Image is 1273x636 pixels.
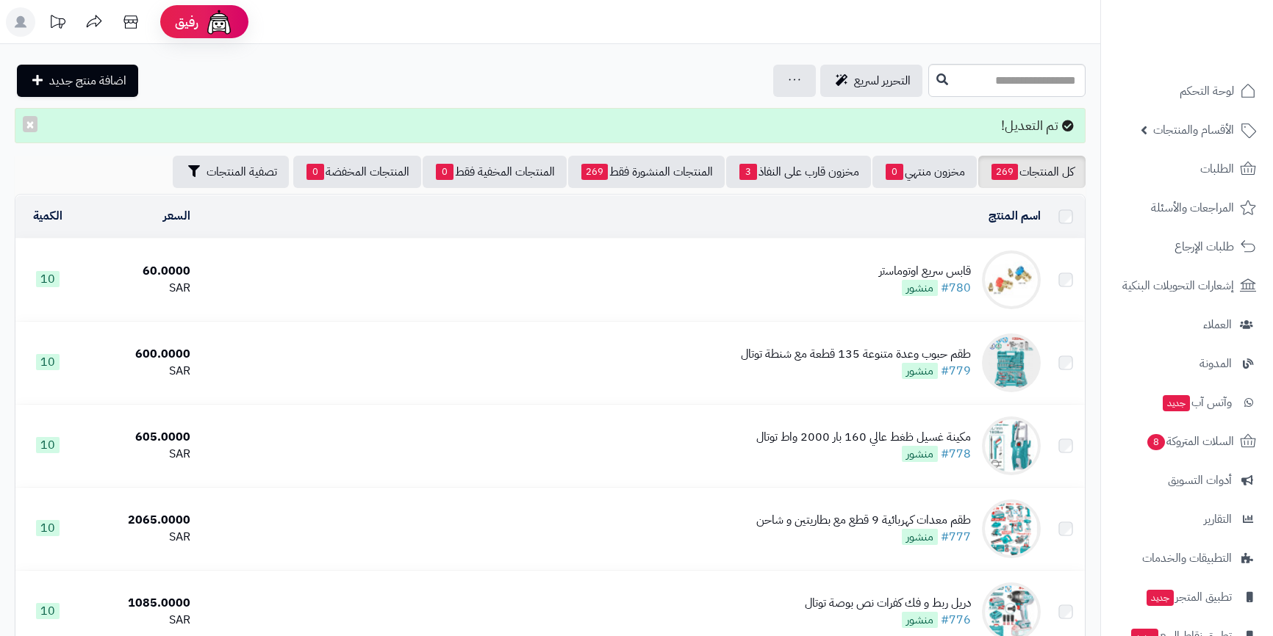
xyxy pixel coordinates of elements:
[726,156,871,188] a: مخزون قارب على النفاذ3
[1203,314,1232,335] span: العملاء
[756,429,971,446] div: مكينة غسيل ظغط عالي 160 بار 2000 واط توتال
[581,164,608,180] span: 269
[436,164,453,180] span: 0
[17,65,138,97] a: اضافة منتج جديد
[886,164,903,180] span: 0
[902,363,938,379] span: منشور
[1110,579,1264,615] a: تطبيق المتجرجديد
[1200,159,1234,179] span: الطلبات
[879,263,971,280] div: قابس سريع ﺍﻭﺗﻭﻣﺎﺳﺗﺭ
[293,156,421,188] a: المنتجات المخفضة0
[941,611,971,629] a: #776
[1180,81,1234,101] span: لوحة التحكم
[941,445,971,463] a: #778
[86,595,190,612] div: 1085.0000
[306,164,324,180] span: 0
[1151,198,1234,218] span: المراجعات والأسئلة
[568,156,725,188] a: المنتجات المنشورة فقط269
[1110,73,1264,109] a: لوحة التحكم
[49,72,126,90] span: اضافة منتج جديد
[982,416,1041,475] img: مكينة غسيل ظغط عالي 160 بار 2000 واط توتال
[741,346,971,363] div: طقم حبوب وعدة متنوعة 135 قطعة مع شنطة توتال
[15,108,1086,143] div: تم التعديل!
[86,346,190,363] div: 600.0000
[902,612,938,628] span: منشور
[1110,541,1264,576] a: التطبيقات والخدمات
[1110,502,1264,537] a: التقارير
[1146,431,1234,452] span: السلات المتروكة
[854,72,911,90] span: التحرير لسريع
[163,207,190,225] a: السعر
[1122,275,1234,296] span: إشعارات التحويلات البنكية
[86,529,190,546] div: SAR
[872,156,977,188] a: مخزون منتهي0
[1110,190,1264,225] a: المراجعات والأسئلة
[36,354,60,370] span: 10
[991,164,1018,180] span: 269
[33,207,62,225] a: الكمية
[1110,151,1264,187] a: الطلبات
[1161,392,1232,413] span: وآتس آب
[86,263,190,280] div: 60.0000
[989,207,1041,225] a: اسم المنتج
[39,7,76,40] a: تحديثات المنصة
[1110,346,1264,381] a: المدونة
[36,271,60,287] span: 10
[1110,424,1264,459] a: السلات المتروكة8
[982,333,1041,392] img: طقم حبوب وعدة متنوعة 135 قطعة مع شنطة توتال
[739,164,757,180] span: 3
[1110,385,1264,420] a: وآتس آبجديد
[1147,590,1174,606] span: جديد
[36,437,60,453] span: 10
[1110,229,1264,264] a: طلبات الإرجاع
[1173,18,1259,49] img: logo-2.png
[1145,587,1232,607] span: تطبيق المتجر
[1110,463,1264,498] a: أدوات التسويق
[1110,268,1264,303] a: إشعارات التحويلات البنكية
[86,612,190,629] div: SAR
[1110,307,1264,342] a: العملاء
[1175,236,1234,257] span: طلبات الإرجاع
[86,512,190,529] div: 2065.0000
[982,250,1041,309] img: قابس سريع ﺍﻭﺗﻭﻣﺎﺳﺗﺭ
[86,280,190,297] div: SAR
[86,446,190,463] div: SAR
[36,603,60,619] span: 10
[1168,470,1232,491] span: أدوات التسويق
[173,156,289,188] button: تصفية المنتجات
[941,528,971,546] a: #777
[820,65,922,97] a: التحرير لسريع
[36,520,60,536] span: 10
[902,529,938,545] span: منشور
[23,116,37,132] button: ×
[1142,548,1232,568] span: التطبيقات والخدمات
[1200,353,1232,374] span: المدونة
[902,446,938,462] span: منشور
[175,13,198,31] span: رفيق
[86,363,190,380] div: SAR
[204,7,234,37] img: ai-face.png
[805,595,971,612] div: دريل ربط و فك كفرات نص بوصة توتال
[941,362,971,380] a: #779
[756,512,971,529] div: طقم معدات كهربائية 9 قطع مع بطاريتين و شاحن
[1147,433,1166,451] span: 8
[978,156,1086,188] a: كل المنتجات269
[941,279,971,297] a: #780
[1163,395,1190,411] span: جديد
[1153,120,1234,140] span: الأقسام والمنتجات
[982,499,1041,558] img: طقم معدات كهربائية 9 قطع مع بطاريتين و شاحن
[207,163,277,181] span: تصفية المنتجات
[86,429,190,446] div: 605.0000
[902,280,938,296] span: منشور
[423,156,567,188] a: المنتجات المخفية فقط0
[1204,509,1232,530] span: التقارير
